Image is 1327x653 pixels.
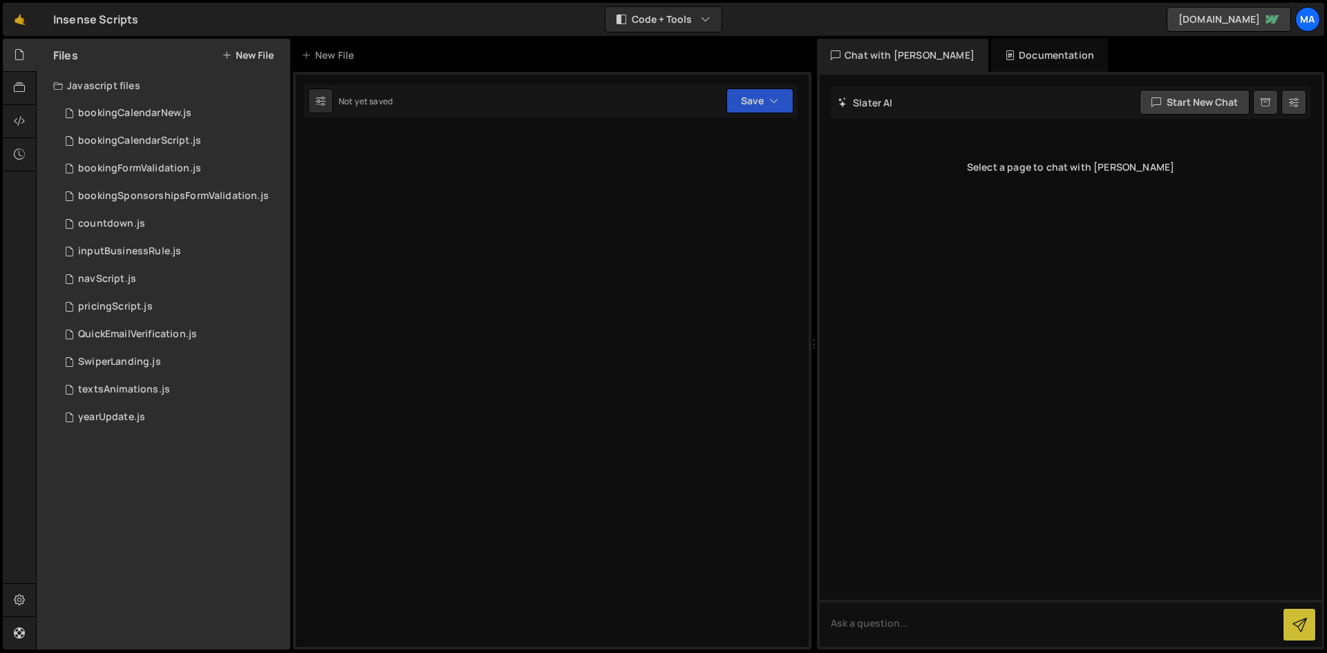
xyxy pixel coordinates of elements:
[53,48,78,63] h2: Files
[1167,7,1291,32] a: [DOMAIN_NAME]
[78,384,170,396] div: textsAnimations.js
[78,411,145,424] div: yearUpdate.js
[78,162,201,175] div: bookingFormValidation.js
[53,11,138,28] div: Insense Scripts
[53,182,295,210] div: 4839/25982.js
[1140,90,1250,115] button: Start new chat
[53,127,290,155] div: 4839/9588.js
[53,321,290,348] div: 4839/39900.js
[339,95,393,107] div: Not yet saved
[53,210,290,238] div: 4839/10089.js
[1295,7,1320,32] a: Ma
[78,190,269,202] div: bookingSponsorshipsFormValidation.js
[53,155,290,182] div: 4839/9586.js
[78,273,136,285] div: navScript.js
[78,245,181,258] div: inputBusinessRule.js
[53,404,290,431] div: 4839/46058.js
[817,39,988,72] div: Chat with [PERSON_NAME]
[3,3,37,36] a: 🤙
[78,328,197,341] div: QuickEmailVerification.js
[37,72,290,100] div: Javascript files
[726,88,793,113] button: Save
[53,265,290,293] div: 4839/9289.js
[991,39,1108,72] div: Documentation
[53,293,290,321] div: 4839/8705.js
[53,348,290,376] div: 4839/39732.js
[78,107,191,120] div: bookingCalendarNew.js
[53,238,290,265] div: 4839/9575.js
[838,96,893,109] h2: Slater AI
[78,356,161,368] div: SwiperLanding.js
[78,218,145,230] div: countdown.js
[301,48,359,62] div: New File
[53,100,290,127] div: 4839/35287.js
[78,301,153,313] div: pricingScript.js
[53,376,290,404] div: 4839/8959.js
[605,7,722,32] button: Code + Tools
[78,135,201,147] div: bookingCalendarScript.js
[222,50,274,61] button: New File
